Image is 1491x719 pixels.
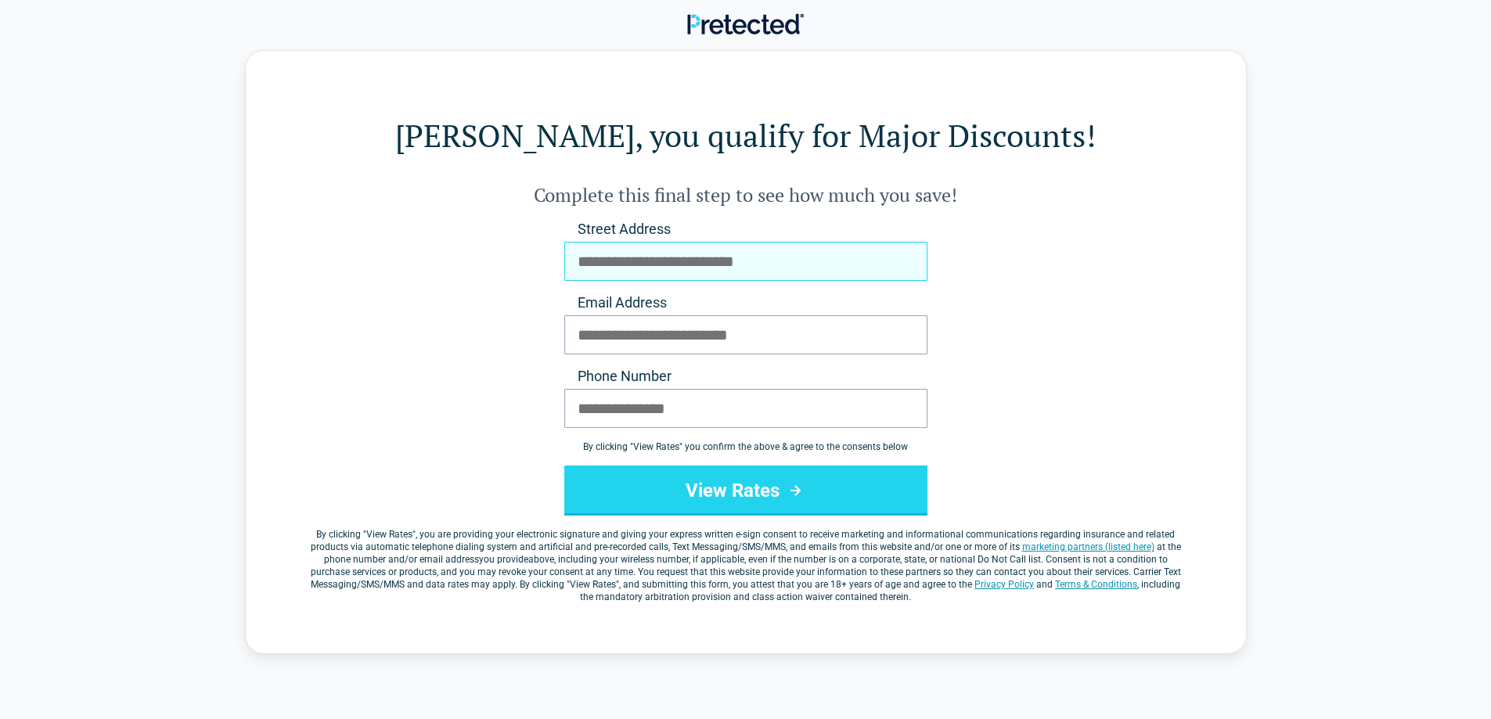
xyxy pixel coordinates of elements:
[1055,579,1137,590] a: Terms & Conditions
[564,440,927,453] div: By clicking " View Rates " you confirm the above & agree to the consents below
[308,528,1183,603] label: By clicking " ", you are providing your electronic signature and giving your express written e-si...
[308,113,1183,157] h1: [PERSON_NAME], you qualify for Major Discounts!
[366,529,412,540] span: View Rates
[564,293,927,312] label: Email Address
[564,220,927,239] label: Street Address
[308,182,1183,207] h2: Complete this final step to see how much you save!
[564,367,927,386] label: Phone Number
[564,466,927,516] button: View Rates
[1022,541,1154,552] a: marketing partners (listed here)
[974,579,1034,590] a: Privacy Policy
